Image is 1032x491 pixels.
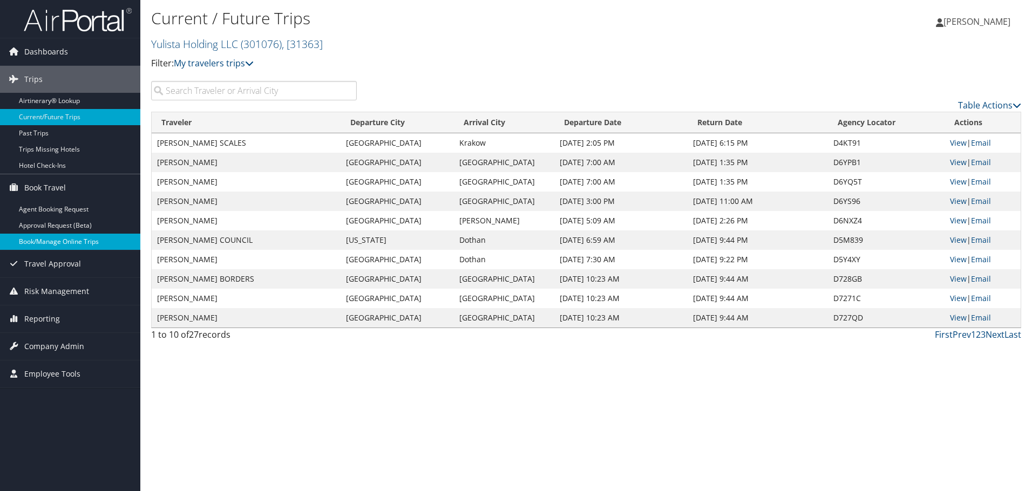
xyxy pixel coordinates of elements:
span: ( 301076 ) [241,37,282,51]
a: View [950,254,967,264]
td: [DATE] 1:35 PM [688,172,828,192]
span: [PERSON_NAME] [943,16,1010,28]
td: [GEOGRAPHIC_DATA] [341,269,454,289]
td: [PERSON_NAME] [152,308,341,328]
a: Email [971,196,991,206]
td: | [945,211,1021,230]
a: View [950,235,967,245]
td: [DATE] 1:35 PM [688,153,828,172]
span: Dashboards [24,38,68,65]
td: [DATE] 7:00 AM [554,153,688,172]
th: Return Date: activate to sort column ascending [688,112,828,133]
a: Email [971,312,991,323]
a: Email [971,254,991,264]
td: [PERSON_NAME] [152,289,341,308]
td: [PERSON_NAME] [152,192,341,211]
td: D6YPB1 [828,153,945,172]
td: | [945,289,1021,308]
td: [GEOGRAPHIC_DATA] [454,269,554,289]
td: [GEOGRAPHIC_DATA] [341,250,454,269]
td: | [945,153,1021,172]
td: [PERSON_NAME] BORDERS [152,269,341,289]
a: View [950,274,967,284]
a: View [950,196,967,206]
a: Email [971,176,991,187]
td: [PERSON_NAME] [454,211,554,230]
td: [DATE] 10:23 AM [554,308,688,328]
a: View [950,293,967,303]
a: Table Actions [958,99,1021,111]
td: [DATE] 9:44 AM [688,308,828,328]
td: [DATE] 11:00 AM [688,192,828,211]
td: [DATE] 2:26 PM [688,211,828,230]
td: | [945,172,1021,192]
td: D6NXZ4 [828,211,945,230]
td: [DATE] 9:44 PM [688,230,828,250]
td: [PERSON_NAME] COUNCIL [152,230,341,250]
a: View [950,312,967,323]
td: D727QD [828,308,945,328]
a: Yulista Holding LLC [151,37,323,51]
a: 3 [981,329,986,340]
td: [DATE] 10:23 AM [554,269,688,289]
td: | [945,269,1021,289]
a: Email [971,293,991,303]
td: D6YQ5T [828,172,945,192]
span: Reporting [24,305,60,332]
span: Company Admin [24,333,84,360]
td: | [945,250,1021,269]
img: airportal-logo.png [24,7,132,32]
td: [GEOGRAPHIC_DATA] [454,153,554,172]
div: 1 to 10 of records [151,328,357,346]
td: D5M839 [828,230,945,250]
td: [PERSON_NAME] [152,211,341,230]
a: Prev [953,329,971,340]
input: Search Traveler or Arrival City [151,81,357,100]
a: 2 [976,329,981,340]
td: [GEOGRAPHIC_DATA] [341,211,454,230]
td: D5Y4XY [828,250,945,269]
td: [DATE] 7:30 AM [554,250,688,269]
a: First [935,329,953,340]
span: Book Travel [24,174,66,201]
a: View [950,176,967,187]
a: 1 [971,329,976,340]
td: [GEOGRAPHIC_DATA] [341,153,454,172]
td: [US_STATE] [341,230,454,250]
p: Filter: [151,57,731,71]
span: , [ 31363 ] [282,37,323,51]
td: [GEOGRAPHIC_DATA] [454,308,554,328]
td: [DATE] 5:09 AM [554,211,688,230]
td: [GEOGRAPHIC_DATA] [454,192,554,211]
th: Departure City: activate to sort column ascending [341,112,454,133]
td: [GEOGRAPHIC_DATA] [341,192,454,211]
a: Email [971,138,991,148]
span: Travel Approval [24,250,81,277]
td: [DATE] 9:44 AM [688,269,828,289]
td: [GEOGRAPHIC_DATA] [341,133,454,153]
a: Last [1004,329,1021,340]
th: Departure Date: activate to sort column descending [554,112,688,133]
td: [PERSON_NAME] SCALES [152,133,341,153]
a: Next [986,329,1004,340]
span: Employee Tools [24,360,80,387]
td: D7271C [828,289,945,308]
th: Traveler: activate to sort column ascending [152,112,341,133]
td: [PERSON_NAME] [152,250,341,269]
span: Trips [24,66,43,93]
td: [DATE] 10:23 AM [554,289,688,308]
td: Dothan [454,250,554,269]
td: [DATE] 9:44 AM [688,289,828,308]
td: [GEOGRAPHIC_DATA] [341,289,454,308]
td: D728GB [828,269,945,289]
a: View [950,138,967,148]
td: | [945,192,1021,211]
td: [DATE] 6:59 AM [554,230,688,250]
td: [DATE] 7:00 AM [554,172,688,192]
h1: Current / Future Trips [151,7,731,30]
td: [PERSON_NAME] [152,153,341,172]
td: [DATE] 2:05 PM [554,133,688,153]
a: Email [971,274,991,284]
td: | [945,133,1021,153]
span: Risk Management [24,278,89,305]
